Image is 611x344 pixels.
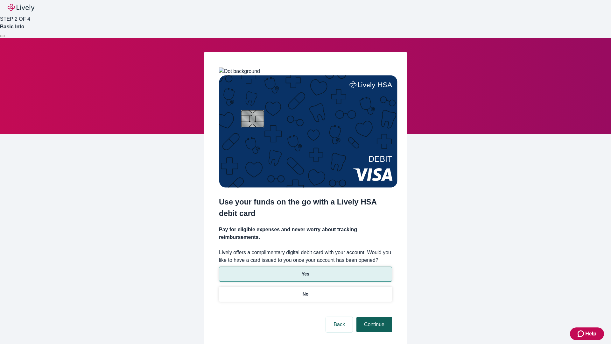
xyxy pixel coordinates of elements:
[219,196,392,219] h2: Use your funds on the go with a Lively HSA debit card
[570,327,604,340] button: Zendesk support iconHelp
[302,271,309,277] p: Yes
[326,317,353,332] button: Back
[219,68,260,75] img: Dot background
[219,249,392,264] label: Lively offers a complimentary digital debit card with your account. Would you like to have a card...
[356,317,392,332] button: Continue
[578,330,585,338] svg: Zendesk support icon
[8,4,34,11] img: Lively
[585,330,596,338] span: Help
[303,291,309,297] p: No
[219,267,392,282] button: Yes
[219,226,392,241] h4: Pay for eligible expenses and never worry about tracking reimbursements.
[219,75,397,188] img: Debit card
[219,287,392,302] button: No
